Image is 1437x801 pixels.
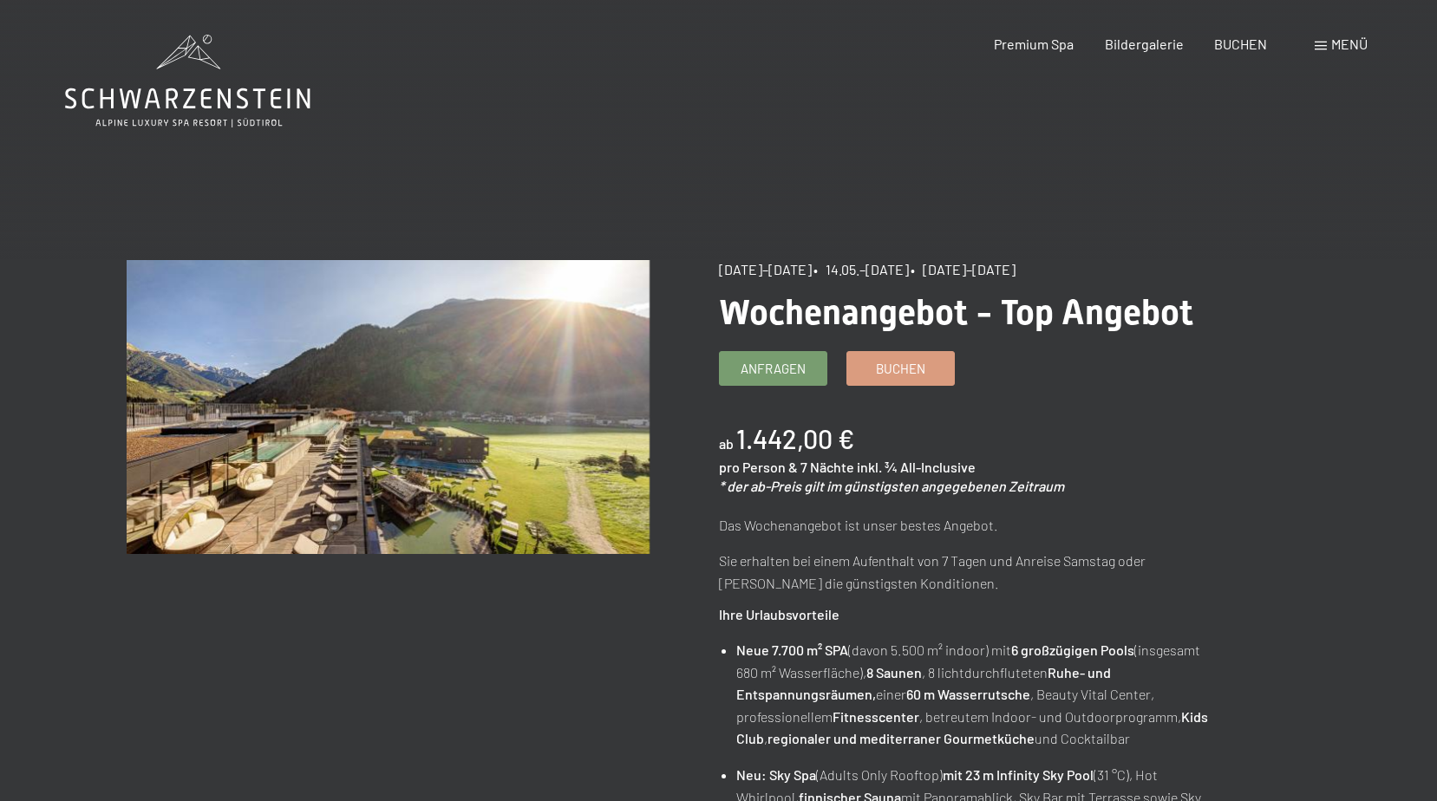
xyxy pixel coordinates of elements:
span: [DATE]–[DATE] [719,261,812,277]
span: • [DATE]–[DATE] [911,261,1016,277]
span: Menü [1331,36,1368,52]
img: Wochenangebot - Top Angebot [127,260,650,554]
strong: 6 großzügigen Pools [1011,641,1134,658]
strong: Ihre Urlaubsvorteile [719,606,839,622]
p: Das Wochenangebot ist unser bestes Angebot. [719,514,1242,537]
a: Anfragen [720,352,826,385]
b: 1.442,00 € [736,423,854,454]
span: pro Person & [719,459,798,475]
strong: regionaler und mediterraner Gourmetküche [767,730,1035,746]
strong: mit 23 m Infinity Sky Pool [943,766,1094,783]
span: Wochenangebot - Top Angebot [719,292,1193,333]
span: • 14.05.–[DATE] [813,261,909,277]
em: * der ab-Preis gilt im günstigsten angegebenen Zeitraum [719,478,1064,494]
span: inkl. ¾ All-Inclusive [857,459,976,475]
span: ab [719,435,734,452]
a: Buchen [847,352,954,385]
a: Premium Spa [994,36,1074,52]
strong: Neue 7.700 m² SPA [736,641,848,658]
span: Buchen [876,360,925,378]
span: 7 Nächte [800,459,854,475]
strong: 8 Saunen [866,664,922,681]
a: Bildergalerie [1105,36,1184,52]
li: (davon 5.500 m² indoor) mit (insgesamt 680 m² Wasserfläche), , 8 lichtdurchfluteten einer , Beaut... [736,639,1241,750]
strong: 60 m Wasserrutsche [906,686,1030,702]
p: Sie erhalten bei einem Aufenthalt von 7 Tagen und Anreise Samstag oder [PERSON_NAME] die günstigs... [719,550,1242,594]
span: Anfragen [741,360,806,378]
strong: Neu: Sky Spa [736,766,816,783]
a: BUCHEN [1214,36,1267,52]
strong: Fitnesscenter [833,708,919,725]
